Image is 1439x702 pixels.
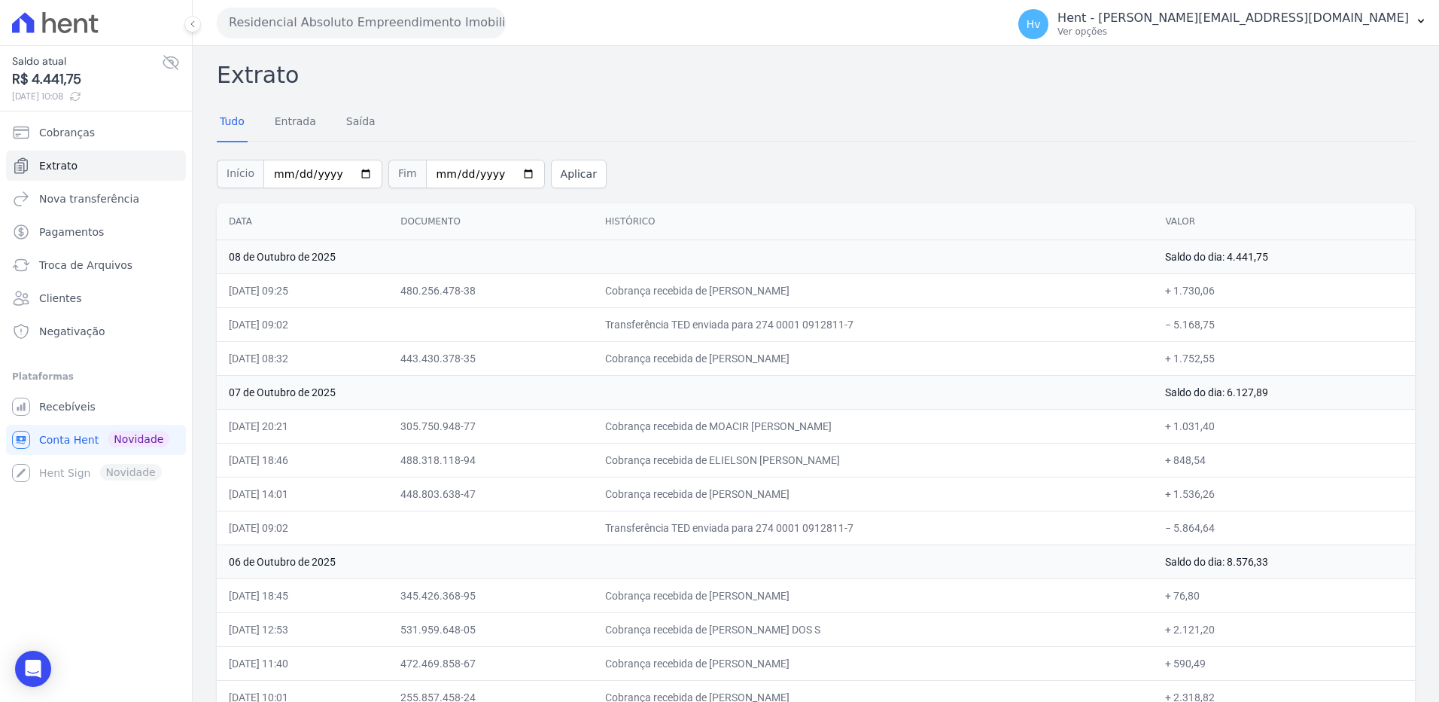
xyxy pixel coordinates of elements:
[217,612,388,646] td: [DATE] 12:53
[6,316,186,346] a: Negativação
[39,191,139,206] span: Nova transferência
[108,431,169,447] span: Novidade
[388,578,593,612] td: 345.426.368-95
[1153,443,1415,477] td: + 848,54
[217,341,388,375] td: [DATE] 08:32
[388,160,426,188] span: Fim
[217,58,1415,92] h2: Extrato
[217,273,388,307] td: [DATE] 09:25
[551,160,607,188] button: Aplicar
[1153,477,1415,511] td: + 1.536,26
[217,578,388,612] td: [DATE] 18:45
[217,409,388,443] td: [DATE] 20:21
[388,477,593,511] td: 448.803.638-47
[6,184,186,214] a: Nova transferência
[593,203,1154,240] th: Histórico
[593,341,1154,375] td: Cobrança recebida de [PERSON_NAME]
[6,392,186,422] a: Recebíveis
[1006,3,1439,45] button: Hv Hent - [PERSON_NAME][EMAIL_ADDRESS][DOMAIN_NAME] Ver opções
[388,203,593,240] th: Documento
[1153,240,1415,273] td: Saldo do dia: 4.441,75
[12,368,180,386] div: Plataformas
[1027,19,1041,29] span: Hv
[217,511,388,545] td: [DATE] 09:02
[217,545,1153,578] td: 06 de Outubro de 2025
[593,443,1154,477] td: Cobrança recebida de ELIELSON [PERSON_NAME]
[12,118,180,488] nav: Sidebar
[593,273,1154,307] td: Cobrança recebida de [PERSON_NAME]
[388,612,593,646] td: 531.959.648-05
[39,399,96,414] span: Recebíveis
[1153,273,1415,307] td: + 1.730,06
[593,511,1154,545] td: Transferência TED enviada para 274 0001 0912811-7
[1153,307,1415,341] td: − 5.168,75
[12,53,162,69] span: Saldo atual
[12,90,162,103] span: [DATE] 10:08
[388,341,593,375] td: 443.430.378-35
[6,283,186,313] a: Clientes
[343,103,379,142] a: Saída
[1057,26,1409,38] p: Ver opções
[217,160,263,188] span: Início
[593,612,1154,646] td: Cobrança recebida de [PERSON_NAME] DOS S
[272,103,319,142] a: Entrada
[217,103,248,142] a: Tudo
[15,651,51,687] div: Open Intercom Messenger
[217,307,388,341] td: [DATE] 09:02
[39,258,132,273] span: Troca de Arquivos
[217,375,1153,409] td: 07 de Outubro de 2025
[1153,511,1415,545] td: − 5.864,64
[1153,646,1415,680] td: + 590,49
[1153,545,1415,578] td: Saldo do dia: 8.576,33
[593,578,1154,612] td: Cobrança recebida de [PERSON_NAME]
[217,240,1153,273] td: 08 de Outubro de 2025
[217,8,506,38] button: Residencial Absoluto Empreendimento Imobiliario SPE LTDA
[12,69,162,90] span: R$ 4.441,75
[593,646,1154,680] td: Cobrança recebida de [PERSON_NAME]
[1153,578,1415,612] td: + 76,80
[217,203,388,240] th: Data
[388,409,593,443] td: 305.750.948-77
[39,125,95,140] span: Cobranças
[39,324,105,339] span: Negativação
[1153,203,1415,240] th: Valor
[388,273,593,307] td: 480.256.478-38
[1153,612,1415,646] td: + 2.121,20
[39,158,78,173] span: Extrato
[593,307,1154,341] td: Transferência TED enviada para 274 0001 0912811-7
[217,477,388,511] td: [DATE] 14:01
[1057,11,1409,26] p: Hent - [PERSON_NAME][EMAIL_ADDRESS][DOMAIN_NAME]
[6,425,186,455] a: Conta Hent Novidade
[1153,375,1415,409] td: Saldo do dia: 6.127,89
[1153,409,1415,443] td: + 1.031,40
[39,291,81,306] span: Clientes
[217,443,388,477] td: [DATE] 18:46
[6,217,186,247] a: Pagamentos
[1153,341,1415,375] td: + 1.752,55
[6,250,186,280] a: Troca de Arquivos
[6,151,186,181] a: Extrato
[388,443,593,477] td: 488.318.118-94
[593,409,1154,443] td: Cobrança recebida de MOACIR [PERSON_NAME]
[217,646,388,680] td: [DATE] 11:40
[388,646,593,680] td: 472.469.858-67
[39,432,99,447] span: Conta Hent
[39,224,104,240] span: Pagamentos
[593,477,1154,511] td: Cobrança recebida de [PERSON_NAME]
[6,118,186,148] a: Cobranças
